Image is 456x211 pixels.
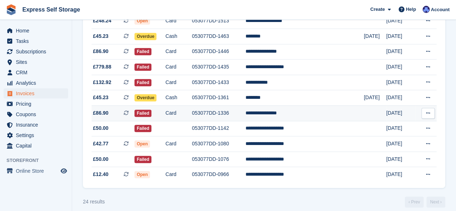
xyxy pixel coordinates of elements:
span: Help [406,6,416,13]
a: Preview store [59,167,68,175]
span: £12.40 [93,171,109,178]
td: Card [165,13,192,29]
span: Coupons [16,109,59,119]
span: Failed [134,110,151,117]
a: menu [4,78,68,88]
span: £45.23 [93,32,109,40]
span: Account [431,6,450,13]
a: menu [4,88,68,98]
span: Failed [134,79,151,86]
span: £132.92 [93,79,111,86]
a: Previous [405,197,424,207]
td: 053077DD-1463 [192,29,245,44]
span: Online Store [16,166,59,176]
span: £50.00 [93,124,109,132]
td: [DATE] [386,136,415,152]
td: 053077DD-0966 [192,167,245,182]
span: Subscriptions [16,47,59,57]
span: Settings [16,130,59,140]
td: Card [165,60,192,75]
td: 053077DD-1446 [192,44,245,60]
img: Vahnika Batchu [422,6,430,13]
span: £86.90 [93,109,109,117]
td: [DATE] [386,13,415,29]
a: Express Self Storage [19,4,83,16]
td: [DATE] [364,90,386,106]
span: Pricing [16,99,59,109]
td: [DATE] [386,29,415,44]
span: Open [134,140,150,148]
a: menu [4,109,68,119]
td: [DATE] [386,60,415,75]
span: Failed [134,63,151,71]
span: Home [16,26,59,36]
td: Card [165,167,192,182]
td: [DATE] [386,105,415,121]
span: £779.88 [93,63,111,71]
span: Overdue [134,33,156,40]
td: [DATE] [364,29,386,44]
td: [DATE] [386,167,415,182]
span: Failed [134,156,151,163]
span: CRM [16,67,59,78]
span: Insurance [16,120,59,130]
span: Overdue [134,94,156,101]
span: Open [134,171,150,178]
td: Cash [165,29,192,44]
span: £86.90 [93,48,109,55]
td: 053077DD-1513 [192,13,245,29]
a: Next [426,197,445,207]
span: Tasks [16,36,59,46]
td: 053077DD-1336 [192,105,245,121]
span: Storefront [6,157,72,164]
td: [DATE] [386,151,415,167]
td: [DATE] [386,121,415,136]
td: Card [165,136,192,152]
span: Create [370,6,385,13]
a: menu [4,47,68,57]
div: 24 results [83,198,105,206]
td: Cash [165,90,192,106]
a: menu [4,130,68,140]
td: [DATE] [386,90,415,106]
a: menu [4,120,68,130]
a: menu [4,57,68,67]
span: Failed [134,125,151,132]
td: 053077DD-1080 [192,136,245,152]
span: £248.24 [93,17,111,25]
td: 053077DD-1435 [192,60,245,75]
span: Sites [16,57,59,67]
a: menu [4,141,68,151]
td: [DATE] [386,44,415,60]
span: Analytics [16,78,59,88]
td: 053077DD-1433 [192,75,245,90]
span: £45.23 [93,94,109,101]
td: Card [165,75,192,90]
td: 053077DD-1361 [192,90,245,106]
td: [DATE] [386,75,415,90]
td: Card [165,105,192,121]
img: stora-icon-8386f47178a22dfd0bd8f6a31ec36ba5ce8667c1dd55bd0f319d3a0aa187defe.svg [6,4,17,15]
a: menu [4,99,68,109]
span: Capital [16,141,59,151]
td: 053077DD-1076 [192,151,245,167]
td: Card [165,44,192,60]
a: menu [4,26,68,36]
a: menu [4,36,68,46]
a: menu [4,67,68,78]
span: £42.77 [93,140,109,148]
span: Open [134,17,150,25]
span: £50.00 [93,155,109,163]
a: menu [4,166,68,176]
nav: Page [403,197,447,207]
span: Invoices [16,88,59,98]
span: Failed [134,48,151,55]
td: 053077DD-1142 [192,121,245,136]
